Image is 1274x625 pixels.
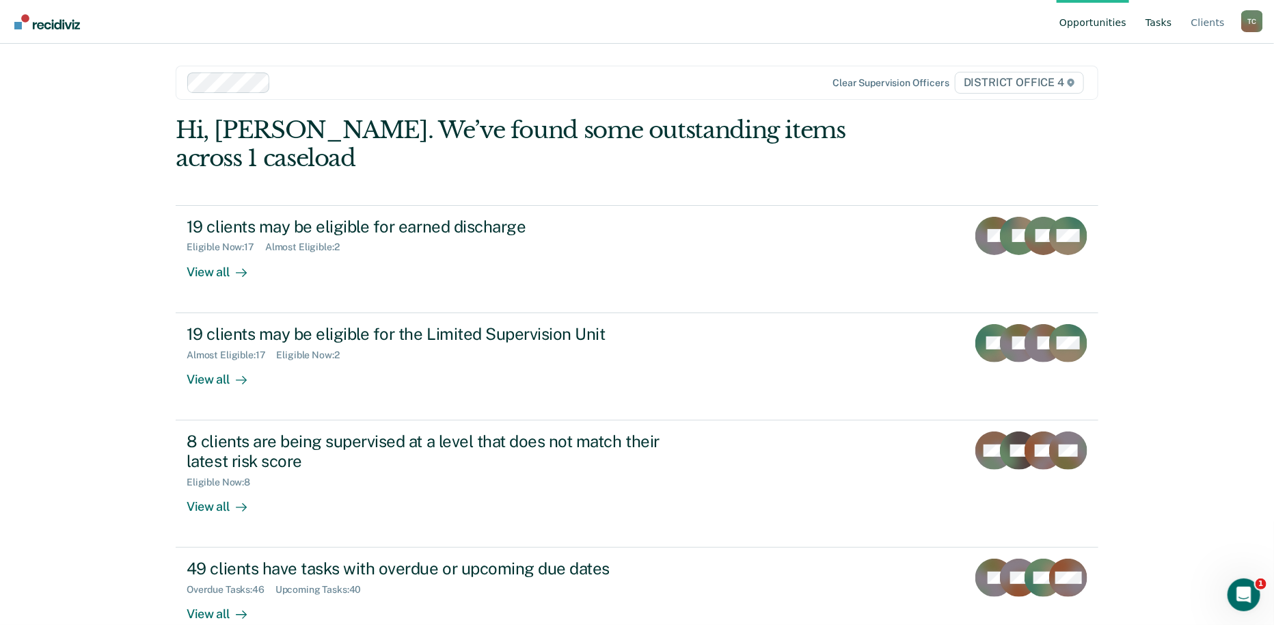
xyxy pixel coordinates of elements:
[1241,10,1263,32] div: T C
[176,116,914,172] div: Hi, [PERSON_NAME]. We’ve found some outstanding items across 1 caseload
[14,14,80,29] img: Recidiviz
[955,72,1084,94] span: DISTRICT OFFICE 4
[277,349,351,361] div: Eligible Now : 2
[187,253,263,280] div: View all
[187,241,265,253] div: Eligible Now : 17
[275,584,372,596] div: Upcoming Tasks : 40
[187,349,277,361] div: Almost Eligible : 17
[187,559,666,579] div: 49 clients have tasks with overdue or upcoming due dates
[1241,10,1263,32] button: Profile dropdown button
[187,488,263,514] div: View all
[176,205,1098,313] a: 19 clients may be eligible for earned dischargeEligible Now:17Almost Eligible:2View all
[187,431,666,471] div: 8 clients are being supervised at a level that does not match their latest risk score
[187,217,666,237] div: 19 clients may be eligible for earned discharge
[176,421,1098,548] a: 8 clients are being supervised at a level that does not match their latest risk scoreEligible Now...
[187,324,666,344] div: 19 clients may be eligible for the Limited Supervision Unit
[265,241,351,253] div: Almost Eligible : 2
[187,584,275,596] div: Overdue Tasks : 46
[187,477,261,488] div: Eligible Now : 8
[187,360,263,387] div: View all
[1256,579,1266,589] span: 1
[832,77,949,89] div: Clear supervision officers
[187,596,263,622] div: View all
[176,313,1098,421] a: 19 clients may be eligible for the Limited Supervision UnitAlmost Eligible:17Eligible Now:2View all
[1228,579,1260,611] iframe: Intercom live chat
